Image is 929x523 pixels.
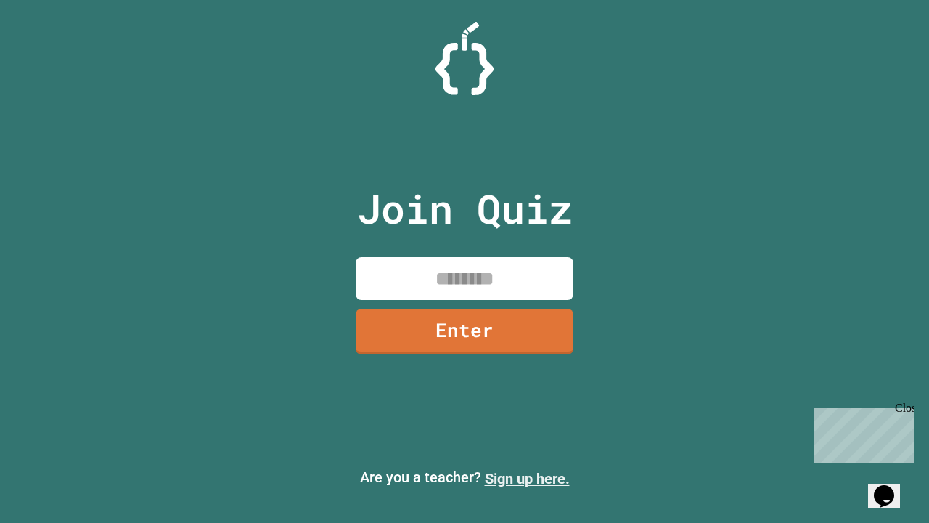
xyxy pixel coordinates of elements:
img: Logo.svg [435,22,494,95]
a: Enter [356,309,573,354]
iframe: chat widget [809,402,914,463]
a: Sign up here. [485,470,570,487]
div: Chat with us now!Close [6,6,100,92]
p: Are you a teacher? [12,466,917,490]
p: Join Quiz [357,179,573,239]
iframe: chat widget [868,465,914,508]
